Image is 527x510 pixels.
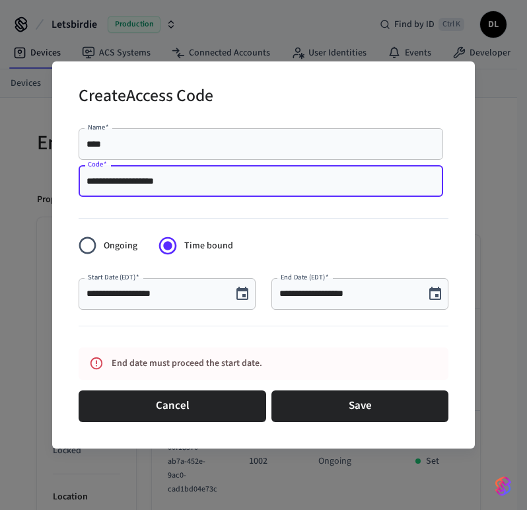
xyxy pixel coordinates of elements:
[495,476,511,497] img: SeamLogoGradient.69752ec5.svg
[79,390,266,422] button: Cancel
[271,390,448,422] button: Save
[184,239,233,253] span: Time bound
[104,239,137,253] span: Ongoing
[88,159,107,169] label: Code
[422,281,448,307] button: Choose date, selected date is Oct 11, 2025
[88,122,109,132] label: Name
[79,77,213,118] h2: Create Access Code
[229,281,256,307] button: Choose date, selected date is Oct 11, 2025
[112,351,390,376] div: End date must proceed the start date.
[281,272,328,282] label: End Date (EDT)
[88,272,139,282] label: Start Date (EDT)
